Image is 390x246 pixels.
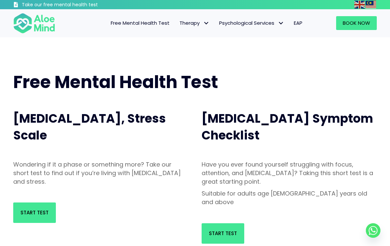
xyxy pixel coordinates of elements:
a: Take our free mental health test [13,2,127,9]
a: Psychological ServicesPsychological Services: submenu [214,16,289,30]
nav: Menu [62,16,307,30]
img: Aloe mind Logo [13,13,55,34]
p: Have you ever found yourself struggling with focus, attention, and [MEDICAL_DATA]? Taking this sh... [202,160,377,186]
h3: Take our free mental health test [22,2,127,8]
a: EAP [289,16,307,30]
span: Therapy: submenu [201,18,211,28]
a: Free Mental Health Test [106,16,175,30]
p: Suitable for adults age [DEMOGRAPHIC_DATA] years old and above [202,189,377,206]
a: TherapyTherapy: submenu [175,16,214,30]
span: Psychological Services: submenu [276,18,286,28]
span: EAP [294,19,302,26]
img: ms [366,1,376,9]
span: Start Test [20,209,49,216]
span: Free Mental Health Test [111,19,170,26]
span: Psychological Services [219,19,284,26]
p: Wondering if it a phase or something more? Take our short test to find out if you’re living with ... [13,160,188,186]
a: Malay [366,1,377,8]
span: [MEDICAL_DATA] Symptom Checklist [202,110,373,143]
a: Book Now [336,16,377,30]
a: English [354,1,366,8]
a: Whatsapp [366,223,380,238]
span: Start Test [209,230,237,237]
a: Start Test [13,202,56,223]
a: Start Test [202,223,244,244]
span: Book Now [343,19,370,26]
span: Free Mental Health Test [13,70,218,94]
img: en [354,1,365,9]
span: Therapy [179,19,209,26]
span: [MEDICAL_DATA], Stress Scale [13,110,166,143]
